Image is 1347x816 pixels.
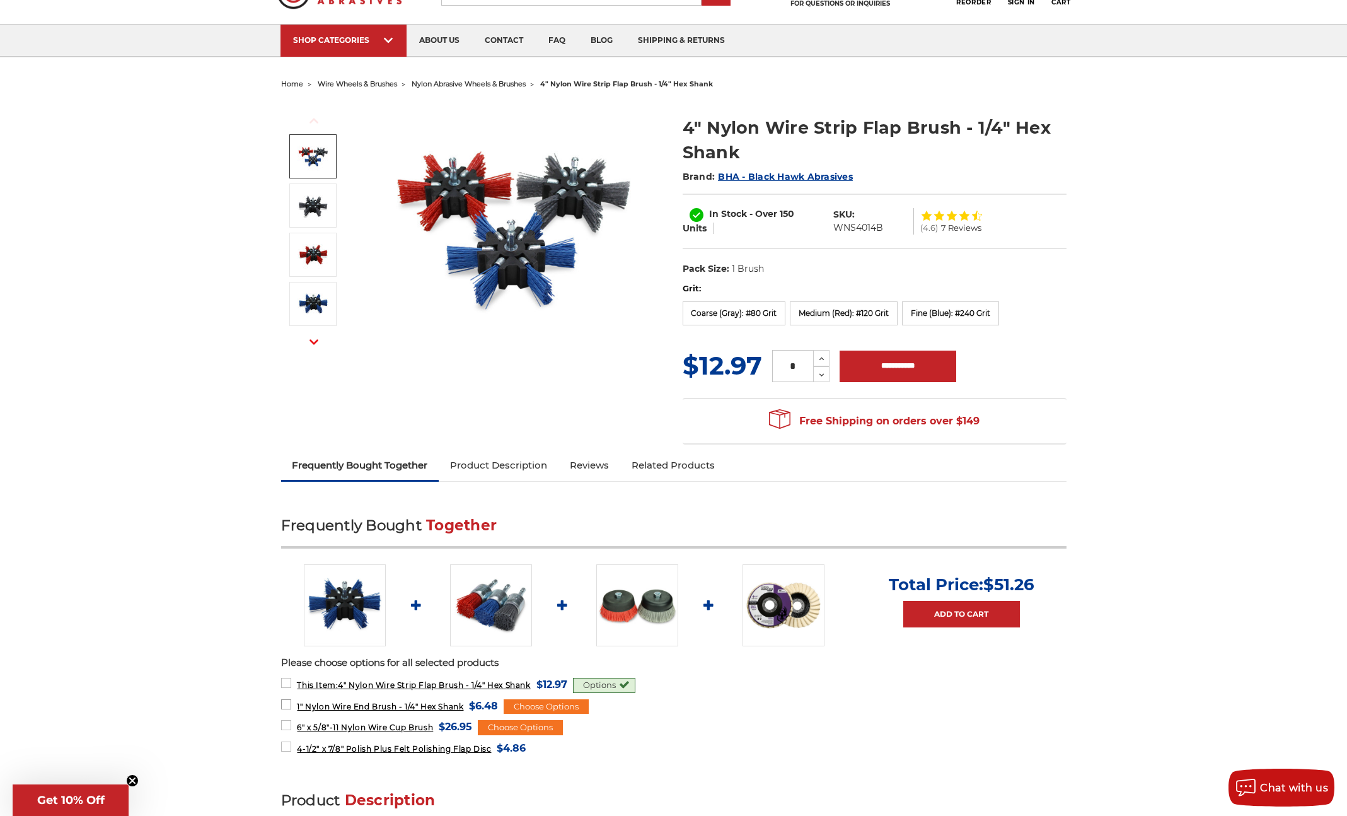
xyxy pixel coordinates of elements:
[683,223,707,234] span: Units
[620,452,726,479] a: Related Products
[732,262,764,276] dd: 1 Brush
[683,350,762,381] span: $12.97
[281,452,439,479] a: Frequently Bought Together
[536,676,567,693] span: $12.97
[497,740,526,757] span: $4.86
[469,697,498,714] span: $6.48
[1228,769,1334,807] button: Chat with us
[903,601,1020,627] a: Add to Cart
[504,699,589,714] div: Choose Options
[769,409,980,434] span: Free Shipping on orders over $149
[299,329,329,356] button: Next
[281,791,340,809] span: Product
[941,224,981,232] span: 7 Reviews
[683,115,1067,165] h1: 4" Nylon Wire Strip Flap Brush - 1/4" Hex Shank
[293,35,394,45] div: SHOP CATEGORIES
[389,102,641,354] img: 4 inch strip flap brush
[833,221,883,235] dd: WNS4014B
[749,208,777,219] span: - Over
[683,171,715,182] span: Brand:
[833,208,855,221] dt: SKU:
[298,141,329,172] img: 4 inch strip flap brush
[298,288,329,320] img: 4" Nylon Wire Strip Flap Brush - 1/4" Hex Shank
[318,79,397,88] a: wire wheels & brushes
[578,25,625,57] a: blog
[558,452,620,479] a: Reviews
[1260,782,1328,794] span: Chat with us
[412,79,526,88] a: nylon abrasive wheels & brushes
[683,262,729,276] dt: Pack Size:
[573,678,635,693] div: Options
[625,25,737,57] a: shipping & returns
[478,720,563,735] div: Choose Options
[780,208,794,219] span: 150
[13,784,129,816] div: Get 10% OffClose teaser
[304,564,386,646] img: 4 inch strip flap brush
[718,171,853,182] a: BHA - Black Hawk Abrasives
[37,793,105,807] span: Get 10% Off
[407,25,472,57] a: about us
[426,516,497,534] span: Together
[297,680,338,690] strong: This Item:
[297,744,491,754] span: 4-1/2" x 7/8" Polish Plus Felt Polishing Flap Disc
[298,190,329,221] img: 4" Nylon Wire Strip Flap Brush - 1/4" Hex Shank
[536,25,578,57] a: faq
[983,574,1034,595] span: $51.26
[297,680,530,690] span: 4" Nylon Wire Strip Flap Brush - 1/4" Hex Shank
[920,224,938,232] span: (4.6)
[709,208,747,219] span: In Stock
[126,774,139,787] button: Close teaser
[297,723,433,732] span: 6" x 5/8"-11 Nylon Wire Cup Brush
[281,516,422,534] span: Frequently Bought
[472,25,536,57] a: contact
[281,79,303,88] a: home
[299,107,329,134] button: Previous
[298,239,329,271] img: 4" Nylon Wire Strip Flap Brush - 1/4" Hex Shank
[889,574,1034,595] p: Total Price:
[540,79,713,88] span: 4" nylon wire strip flap brush - 1/4" hex shank
[439,452,558,479] a: Product Description
[439,718,472,735] span: $26.95
[281,656,1067,670] p: Please choose options for all selected products
[297,702,463,711] span: 1" Nylon Wire End Brush - 1/4" Hex Shank
[345,791,436,809] span: Description
[683,283,1067,295] label: Grit:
